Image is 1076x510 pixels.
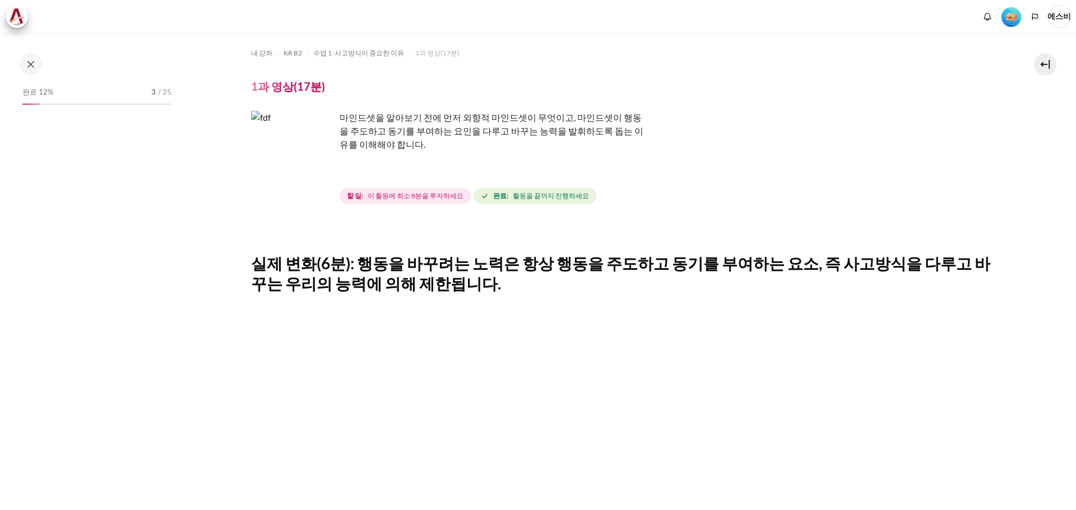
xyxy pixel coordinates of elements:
a: 내 강좌 [251,46,272,60]
img: 레벨 #1 [1001,7,1021,27]
a: 건축가 건축가 [6,6,34,28]
a: 사용자 메뉴 [1048,6,1070,28]
font: 완료 12% [22,87,53,96]
div: 레슨 1 영상(17분) 완료 요건 [340,186,599,206]
img: fdf [251,111,335,195]
a: 수업 1: 사고방식이 중요한 이유 [313,46,404,60]
font: 수업 1: 사고방식이 중요한 이유 [313,49,404,57]
font: 완료: [493,191,508,200]
font: 할 일: [347,191,363,200]
font: 활동을 끝까지 진행하세요 [513,191,589,200]
font: 3 [151,87,156,96]
font: 마인드셋을 알아보기 전에 먼저 외향적 마인드셋이 무엇이고, 마인드셋이 행동을 주도하고 동기를 부여하는 요인을 다루고 바꾸는 능력을 발휘하도록 돕는 이유를 이해해야 합니다. [340,112,643,149]
a: 1과 영상(17분) [415,46,460,60]
font: 이 활동에 최소 8분을 투자하세요 [368,191,463,200]
div: 레벨 #1 [1001,6,1021,27]
font: / 25 [158,87,171,96]
font: 1과 영상(17분) [251,79,325,93]
font: 실제 변화(6분): 행동을 바꾸려는 노력은 항상 행동을 주도하고 동기를 부여하는 요소, 즉 사고방식을 다루고 바꾸는 우리의 능력에 의해 제한됩니다. [251,254,990,293]
font: 내 강좌 [251,49,272,57]
div: 12% [22,104,40,105]
div: 새 알림이 없는 알림 창 표시 [979,8,996,25]
a: KR B2 [284,46,302,60]
img: 건축가 [9,8,25,25]
a: 레벨 #1 [997,6,1026,27]
font: KR B2 [284,49,302,57]
font: 1과 영상(17분) [415,49,460,57]
nav: 탐색 바 [251,44,996,62]
button: 언어 [1027,8,1043,25]
font: 에스비 [1047,12,1071,21]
